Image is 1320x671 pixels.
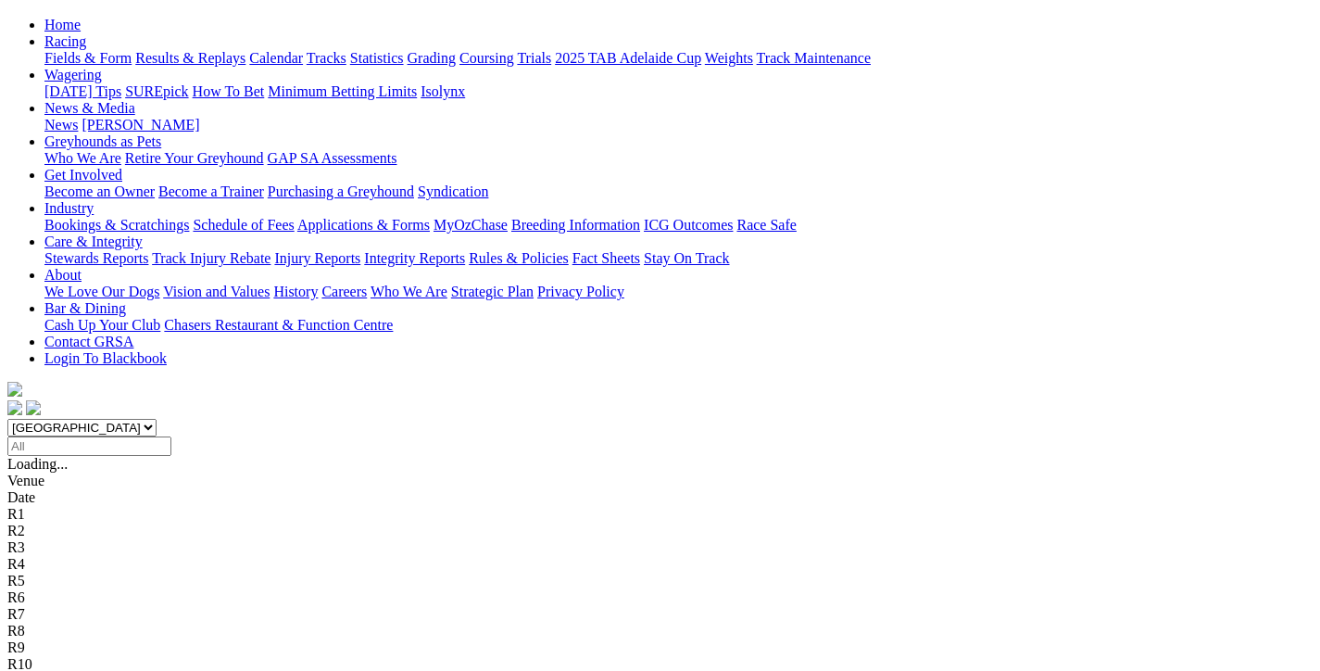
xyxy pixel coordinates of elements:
[44,150,1313,167] div: Greyhounds as Pets
[555,50,701,66] a: 2025 TAB Adelaide Cup
[274,250,360,266] a: Injury Reports
[408,50,456,66] a: Grading
[44,184,1313,200] div: Get Involved
[158,184,264,199] a: Become a Trainer
[125,83,188,99] a: SUREpick
[297,217,430,233] a: Applications & Forms
[268,150,397,166] a: GAP SA Assessments
[7,400,22,415] img: facebook.svg
[7,623,1313,639] div: R8
[44,17,81,32] a: Home
[44,234,143,249] a: Care & Integrity
[273,284,318,299] a: History
[193,83,265,99] a: How To Bet
[44,133,161,149] a: Greyhounds as Pets
[44,284,159,299] a: We Love Our Dogs
[7,437,171,456] input: Select date
[451,284,534,299] a: Strategic Plan
[7,539,1313,556] div: R3
[321,284,367,299] a: Careers
[44,250,148,266] a: Stewards Reports
[44,184,155,199] a: Become an Owner
[418,184,488,199] a: Syndication
[152,250,270,266] a: Track Injury Rebate
[135,50,245,66] a: Results & Replays
[371,284,447,299] a: Who We Are
[44,317,160,333] a: Cash Up Your Club
[44,117,78,133] a: News
[44,117,1313,133] div: News & Media
[7,573,1313,589] div: R5
[44,250,1313,267] div: Care & Integrity
[7,506,1313,523] div: R1
[537,284,624,299] a: Privacy Policy
[459,50,514,66] a: Coursing
[469,250,569,266] a: Rules & Policies
[44,100,135,116] a: News & Media
[517,50,551,66] a: Trials
[511,217,640,233] a: Breeding Information
[350,50,404,66] a: Statistics
[7,606,1313,623] div: R7
[7,456,68,472] span: Loading...
[44,267,82,283] a: About
[421,83,465,99] a: Isolynx
[7,473,1313,489] div: Venue
[164,317,393,333] a: Chasers Restaurant & Function Centre
[307,50,346,66] a: Tracks
[44,350,167,366] a: Login To Blackbook
[7,382,22,397] img: logo-grsa-white.png
[125,150,264,166] a: Retire Your Greyhound
[7,556,1313,573] div: R4
[44,217,1313,234] div: Industry
[44,83,121,99] a: [DATE] Tips
[644,217,733,233] a: ICG Outcomes
[644,250,729,266] a: Stay On Track
[7,523,1313,539] div: R2
[434,217,508,233] a: MyOzChase
[44,83,1313,100] div: Wagering
[44,67,102,82] a: Wagering
[249,50,303,66] a: Calendar
[44,200,94,216] a: Industry
[44,33,86,49] a: Racing
[44,217,189,233] a: Bookings & Scratchings
[736,217,796,233] a: Race Safe
[44,317,1313,334] div: Bar & Dining
[44,334,133,349] a: Contact GRSA
[572,250,640,266] a: Fact Sheets
[268,184,414,199] a: Purchasing a Greyhound
[364,250,465,266] a: Integrity Reports
[44,284,1313,300] div: About
[26,400,41,415] img: twitter.svg
[44,167,122,183] a: Get Involved
[7,489,1313,506] div: Date
[193,217,294,233] a: Schedule of Fees
[757,50,871,66] a: Track Maintenance
[705,50,753,66] a: Weights
[44,300,126,316] a: Bar & Dining
[44,50,132,66] a: Fields & Form
[82,117,199,133] a: [PERSON_NAME]
[7,589,1313,606] div: R6
[44,150,121,166] a: Who We Are
[268,83,417,99] a: Minimum Betting Limits
[163,284,270,299] a: Vision and Values
[44,50,1313,67] div: Racing
[7,639,1313,656] div: R9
